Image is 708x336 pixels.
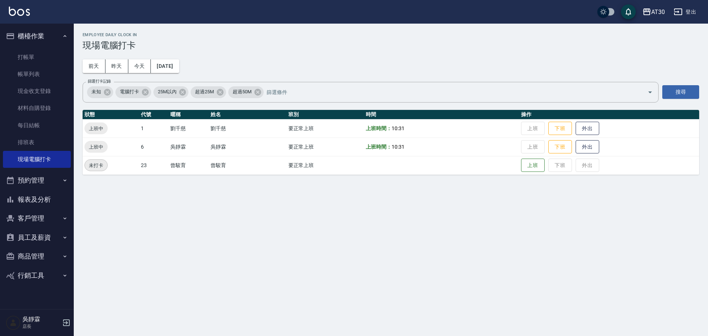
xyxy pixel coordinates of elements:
td: 吳靜霖 [209,138,286,156]
button: 昨天 [105,59,128,73]
td: 要正常上班 [287,156,364,174]
span: 上班中 [84,143,108,151]
button: 下班 [548,140,572,154]
label: 篩選打卡記錄 [88,79,111,84]
span: 10:31 [392,125,405,131]
button: 預約管理 [3,171,71,190]
button: 下班 [548,122,572,135]
a: 材料自購登錄 [3,100,71,117]
img: Person [6,315,21,330]
button: 行銷工具 [3,266,71,285]
button: 外出 [576,122,599,135]
button: save [621,4,636,19]
button: 客戶管理 [3,209,71,228]
a: 現場電腦打卡 [3,151,71,168]
th: 代號 [139,110,169,119]
button: 商品管理 [3,247,71,266]
span: 超過25M [191,88,218,96]
button: [DATE] [151,59,179,73]
span: 未打卡 [85,162,107,169]
td: 要正常上班 [287,119,364,138]
button: Open [644,86,656,98]
h5: 吳靜霖 [22,316,60,323]
a: 帳單列表 [3,66,71,83]
a: 打帳單 [3,49,71,66]
img: Logo [9,7,30,16]
button: 報表及分析 [3,190,71,209]
a: 現金收支登錄 [3,83,71,100]
button: 外出 [576,140,599,154]
td: 吳靜霖 [169,138,209,156]
span: 上班中 [84,125,108,132]
h2: Employee Daily Clock In [83,32,699,37]
div: 未知 [87,86,113,98]
th: 暱稱 [169,110,209,119]
td: 曾駿育 [209,156,286,174]
button: 上班 [521,159,545,172]
button: AT30 [639,4,668,20]
th: 操作 [519,110,699,119]
span: 超過50M [228,88,256,96]
span: 10:31 [392,144,405,150]
input: 篩選條件 [265,86,635,98]
td: 要正常上班 [287,138,364,156]
th: 姓名 [209,110,286,119]
span: 電腦打卡 [115,88,143,96]
td: 1 [139,119,169,138]
th: 班別 [287,110,364,119]
p: 店長 [22,323,60,330]
td: 6 [139,138,169,156]
div: 電腦打卡 [115,86,151,98]
div: AT30 [651,7,665,17]
th: 時間 [364,110,519,119]
a: 排班表 [3,134,71,151]
b: 上班時間： [366,125,392,131]
div: 超過25M [191,86,226,98]
span: 未知 [87,88,105,96]
button: 前天 [83,59,105,73]
a: 每日結帳 [3,117,71,134]
span: 25M以內 [153,88,181,96]
div: 超過50M [228,86,264,98]
td: 23 [139,156,169,174]
button: 搜尋 [662,85,699,99]
td: 曾駿育 [169,156,209,174]
th: 狀態 [83,110,139,119]
h3: 現場電腦打卡 [83,40,699,51]
button: 今天 [128,59,151,73]
td: 劉千慈 [209,119,286,138]
button: 櫃檯作業 [3,27,71,46]
div: 25M以內 [153,86,189,98]
td: 劉千慈 [169,119,209,138]
b: 上班時間： [366,144,392,150]
button: 登出 [671,5,699,19]
button: 員工及薪資 [3,228,71,247]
